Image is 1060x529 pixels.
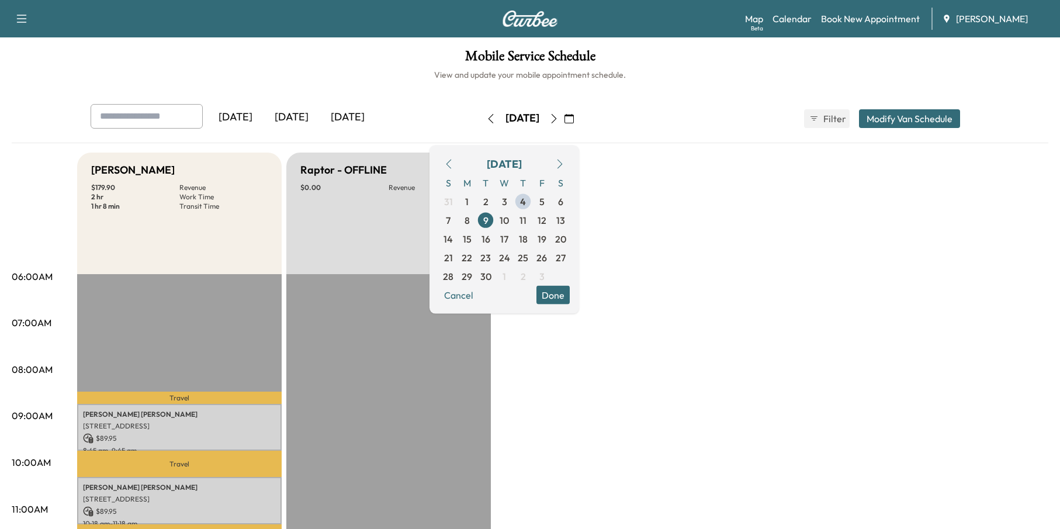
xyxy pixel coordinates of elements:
[859,109,960,128] button: Modify Van Schedule
[83,483,276,492] p: [PERSON_NAME] [PERSON_NAME]
[500,231,508,246] span: 17
[551,173,570,192] span: S
[389,183,477,192] p: Revenue
[481,231,490,246] span: 16
[538,231,546,246] span: 19
[444,194,453,208] span: 31
[12,316,51,330] p: 07:00AM
[83,446,276,455] p: 8:45 am - 9:45 am
[83,506,276,517] p: $ 89.95
[446,213,451,227] span: 7
[536,285,570,304] button: Done
[465,213,470,227] span: 8
[505,111,539,126] div: [DATE]
[12,409,53,423] p: 09:00AM
[91,202,179,211] p: 1 hr 8 min
[745,12,763,26] a: MapBeta
[804,109,850,128] button: Filter
[458,173,476,192] span: M
[83,495,276,504] p: [STREET_ADDRESS]
[555,231,566,246] span: 20
[12,49,1048,69] h1: Mobile Service Schedule
[300,162,387,178] h5: Raptor - OFFLINE
[83,433,276,444] p: $ 89.95
[179,192,268,202] p: Work Time
[12,455,51,469] p: 10:00AM
[480,250,491,264] span: 23
[483,194,489,208] span: 2
[91,162,175,178] h5: [PERSON_NAME]
[12,362,53,376] p: 08:00AM
[439,285,479,304] button: Cancel
[443,269,453,283] span: 28
[487,155,522,172] div: [DATE]
[77,451,282,476] p: Travel
[751,24,763,33] div: Beta
[12,69,1048,81] h6: View and update your mobile appointment schedule.
[480,269,491,283] span: 30
[83,421,276,431] p: [STREET_ADDRESS]
[518,250,528,264] span: 25
[300,183,389,192] p: $ 0.00
[956,12,1028,26] span: [PERSON_NAME]
[264,104,320,131] div: [DATE]
[821,12,920,26] a: Book New Appointment
[320,104,376,131] div: [DATE]
[179,202,268,211] p: Transit Time
[77,392,282,403] p: Travel
[462,269,472,283] span: 29
[83,410,276,419] p: [PERSON_NAME] [PERSON_NAME]
[444,250,453,264] span: 21
[514,173,532,192] span: T
[556,250,566,264] span: 27
[532,173,551,192] span: F
[773,12,812,26] a: Calendar
[503,269,506,283] span: 1
[207,104,264,131] div: [DATE]
[444,231,453,246] span: 14
[519,231,528,246] span: 18
[83,519,276,528] p: 10:18 am - 11:18 am
[91,183,179,192] p: $ 179.90
[502,11,558,27] img: Curbee Logo
[495,173,514,192] span: W
[539,269,545,283] span: 3
[463,231,472,246] span: 15
[91,192,179,202] p: 2 hr
[465,194,469,208] span: 1
[556,213,565,227] span: 13
[483,213,489,227] span: 9
[520,194,526,208] span: 4
[558,194,563,208] span: 6
[12,269,53,283] p: 06:00AM
[539,194,545,208] span: 5
[179,183,268,192] p: Revenue
[536,250,547,264] span: 26
[500,213,509,227] span: 10
[519,213,526,227] span: 11
[502,194,507,208] span: 3
[439,173,458,192] span: S
[521,269,526,283] span: 2
[823,112,844,126] span: Filter
[538,213,546,227] span: 12
[476,173,495,192] span: T
[462,250,472,264] span: 22
[12,502,48,516] p: 11:00AM
[499,250,510,264] span: 24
